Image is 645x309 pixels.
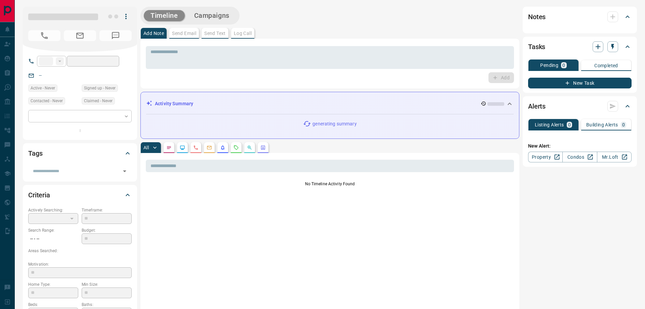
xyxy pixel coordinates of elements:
[84,85,116,91] span: Signed up - Never
[82,281,132,287] p: Min Size:
[207,145,212,150] svg: Emails
[155,100,193,107] p: Activity Summary
[146,181,514,187] p: No Timeline Activity Found
[312,120,356,127] p: generating summary
[622,122,625,127] p: 0
[146,98,514,110] div: Activity Summary
[528,143,632,150] p: New Alert:
[143,145,149,150] p: All
[28,261,132,267] p: Motivation:
[144,10,185,21] button: Timeline
[528,39,632,55] div: Tasks
[99,30,132,41] span: No Number
[31,98,63,104] span: Contacted - Never
[28,30,60,41] span: No Number
[597,152,632,162] a: Mr.Loft
[28,207,78,213] p: Actively Searching:
[64,30,96,41] span: No Email
[28,190,50,200] h2: Criteria
[528,152,563,162] a: Property
[260,145,266,150] svg: Agent Actions
[28,248,132,254] p: Areas Searched:
[166,145,172,150] svg: Notes
[28,233,78,244] p: -- - --
[233,145,239,150] svg: Requests
[528,11,546,22] h2: Notes
[84,98,113,104] span: Claimed - Never
[180,145,185,150] svg: Lead Browsing Activity
[528,41,545,52] h2: Tasks
[39,73,42,78] a: --
[28,281,78,287] p: Home Type:
[528,98,632,114] div: Alerts
[120,166,129,176] button: Open
[594,63,618,68] p: Completed
[528,78,632,88] button: New Task
[535,122,564,127] p: Listing Alerts
[143,31,164,36] p: Add Note
[528,101,546,112] h2: Alerts
[528,9,632,25] div: Notes
[247,145,252,150] svg: Opportunities
[28,148,42,159] h2: Tags
[31,85,55,91] span: Active - Never
[28,227,78,233] p: Search Range:
[82,302,132,308] p: Baths:
[82,207,132,213] p: Timeframe:
[220,145,225,150] svg: Listing Alerts
[586,122,618,127] p: Building Alerts
[562,152,597,162] a: Condos
[540,63,558,68] p: Pending
[28,145,132,161] div: Tags
[28,302,78,308] p: Beds:
[568,122,571,127] p: 0
[82,227,132,233] p: Budget:
[193,145,199,150] svg: Calls
[562,63,565,68] p: 0
[28,187,132,203] div: Criteria
[187,10,236,21] button: Campaigns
